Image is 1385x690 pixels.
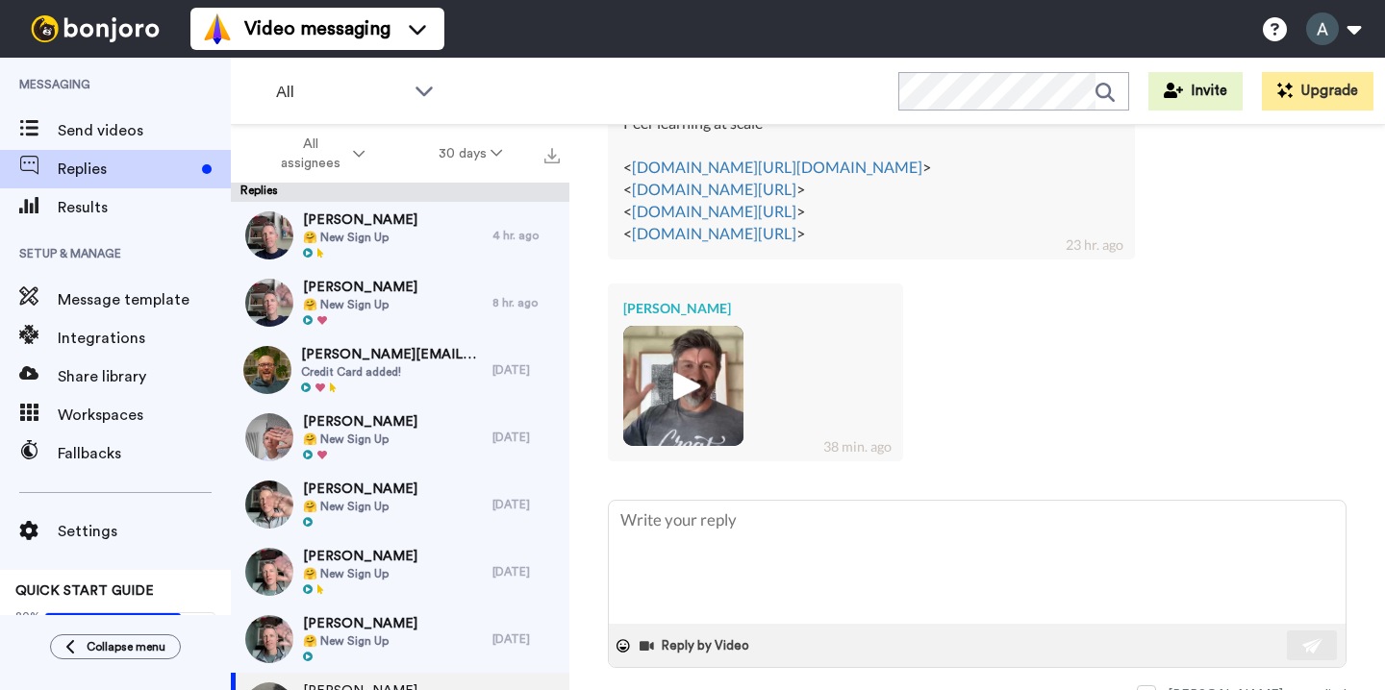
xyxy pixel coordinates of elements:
span: 🤗 New Sign Up [303,633,417,649]
span: Send videos [58,119,231,142]
span: [PERSON_NAME] [303,614,417,633]
div: 23 hr. ago [1066,235,1123,255]
span: Credit Card added! [301,364,483,380]
span: Settings [58,520,231,543]
button: Invite [1148,72,1243,111]
a: [DOMAIN_NAME][URL] [632,202,796,220]
a: [PERSON_NAME]🤗 New Sign Up4 hr. ago [231,202,569,269]
button: Upgrade [1262,72,1373,111]
img: db8ce8f7-37e6-45f1-b482-8a4a7fdb2a22-thumb.jpg [245,279,293,327]
span: [PERSON_NAME] [303,278,417,297]
span: 80% [15,608,40,624]
button: All assignees [235,127,402,181]
img: ic_play_thick.png [657,359,710,412]
div: [DATE] [492,362,560,378]
a: [PERSON_NAME]🤗 New Sign Up[DATE] [231,605,569,673]
div: [DATE] [492,430,560,445]
div: [DATE] [492,631,560,647]
span: 🤗 New Sign Up [303,297,417,312]
span: Results [58,196,231,219]
span: Workspaces [58,404,231,427]
span: Message template [58,288,231,311]
span: All [276,81,405,104]
span: Collapse menu [87,639,165,654]
span: [PERSON_NAME][EMAIL_ADDRESS][DOMAIN_NAME] [301,345,483,364]
a: [PERSON_NAME]🤗 New Sign Up[DATE] [231,404,569,471]
a: [PERSON_NAME]🤗 New Sign Up8 hr. ago [231,269,569,336]
img: vm-color.svg [202,13,233,44]
img: 2e1c44bd-11d8-4046-87c9-1c94a59d0823-thumb.jpg [623,326,743,446]
div: [DATE] [492,564,560,579]
div: 4 hr. ago [492,228,560,243]
a: [DOMAIN_NAME][URL] [632,180,796,198]
span: [PERSON_NAME] [303,210,417,230]
a: [PERSON_NAME][EMAIL_ADDRESS][DOMAIN_NAME]Credit Card added![DATE] [231,336,569,404]
button: Reply by Video [638,631,755,660]
img: 587bb185-235c-4b5b-8672-f5e82b8e3d41-thumb.jpg [245,548,293,596]
span: [PERSON_NAME] [303,547,417,566]
span: 🤗 New Sign Up [303,230,417,245]
a: [DOMAIN_NAME][URL] [632,224,796,242]
span: 🤗 New Sign Up [303,499,417,514]
span: 🤗 New Sign Up [303,566,417,581]
div: [PERSON_NAME] [623,299,888,318]
a: [PERSON_NAME]🤗 New Sign Up[DATE] [231,538,569,605]
img: 5ca9e2c7-4c05-4a82-9f85-54e3d187bfe2-thumb.jpg [245,211,293,259]
img: ac519f94-ef5f-4835-b5e1-51563c9d4347-thumb.jpg [243,346,291,394]
button: 30 days [402,136,540,171]
span: Share library [58,365,231,388]
img: export.svg [544,148,560,163]
span: Integrations [58,327,231,350]
span: All assignees [271,135,349,173]
img: bj-logo-header-white.svg [23,15,167,42]
span: Fallbacks [58,442,231,465]
span: Video messaging [244,15,390,42]
div: 8 hr. ago [492,295,560,310]
div: Replies [231,183,569,202]
img: f10ed394-d962-4f26-9dbc-02d848830d77-thumb.jpg [245,615,293,663]
span: Replies [58,158,194,181]
img: 6a42e8aa-c9a8-4302-90c1-d0547754cef2-thumb.jpg [245,413,293,461]
a: [DOMAIN_NAME][URL][DOMAIN_NAME] [632,158,922,176]
button: Export all results that match these filters now. [539,139,566,168]
span: [PERSON_NAME] [303,412,417,431]
img: send-white.svg [1302,638,1323,653]
div: 38 min. ago [823,437,892,456]
span: QUICK START GUIDE [15,584,154,598]
img: 605b730f-86d2-4b1c-ad08-0fdc43cc8c10-thumb.jpg [245,481,293,529]
a: [PERSON_NAME]🤗 New Sign Up[DATE] [231,471,569,538]
button: Collapse menu [50,634,181,659]
div: [DATE] [492,497,560,512]
span: [PERSON_NAME] [303,480,417,499]
span: 🤗 New Sign Up [303,431,417,447]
